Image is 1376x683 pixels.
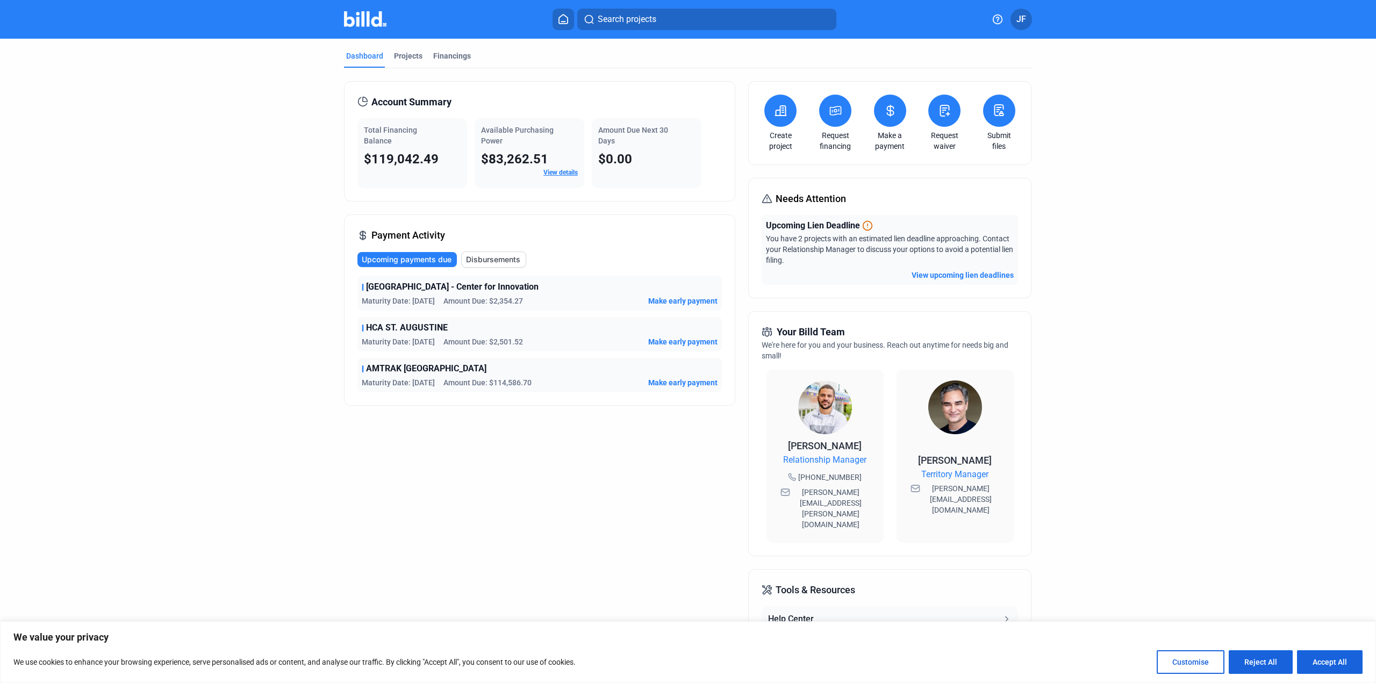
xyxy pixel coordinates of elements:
span: Relationship Manager [783,454,866,466]
span: [PERSON_NAME][EMAIL_ADDRESS][PERSON_NAME][DOMAIN_NAME] [792,487,870,530]
span: Amount Due: $2,501.52 [443,336,523,347]
span: Amount Due: $114,586.70 [443,377,532,388]
button: JF [1010,9,1032,30]
span: [PHONE_NUMBER] [798,472,862,483]
span: $0.00 [598,152,632,167]
a: Request financing [816,130,854,152]
button: Reject All [1229,650,1293,674]
p: We value your privacy [13,631,1363,644]
span: We're here for you and your business. Reach out anytime for needs big and small! [762,341,1008,360]
div: Projects [394,51,422,61]
span: [PERSON_NAME][EMAIL_ADDRESS][DOMAIN_NAME] [922,483,1000,515]
span: Amount Due Next 30 Days [598,126,668,145]
span: Territory Manager [921,468,988,481]
span: Maturity Date: [DATE] [362,296,435,306]
img: Territory Manager [928,380,982,434]
span: Total Financing Balance [364,126,417,145]
button: Make early payment [648,296,718,306]
a: Request waiver [926,130,963,152]
span: Amount Due: $2,354.27 [443,296,523,306]
button: Search projects [577,9,836,30]
button: View upcoming lien deadlines [912,270,1014,281]
span: $119,042.49 [364,152,439,167]
div: Dashboard [346,51,383,61]
span: Upcoming payments due [362,254,451,265]
button: Make early payment [648,336,718,347]
button: Disbursements [461,251,526,268]
span: You have 2 projects with an estimated lien deadline approaching. Contact your Relationship Manage... [766,234,1013,264]
button: Upcoming payments due [357,252,457,267]
span: Your Billd Team [777,325,845,340]
button: Make early payment [648,377,718,388]
span: Upcoming Lien Deadline [766,219,860,232]
span: Maturity Date: [DATE] [362,336,435,347]
span: Payment Activity [371,228,445,243]
button: Accept All [1297,650,1363,674]
span: [PERSON_NAME] [918,455,992,466]
span: Needs Attention [776,191,846,206]
span: Tools & Resources [776,583,855,598]
span: Search projects [598,13,656,26]
span: AMTRAK [GEOGRAPHIC_DATA] [366,362,486,375]
img: Relationship Manager [798,380,852,434]
a: Make a payment [871,130,909,152]
a: View details [543,169,578,176]
span: Available Purchasing Power [481,126,554,145]
button: Help Center [762,606,1017,632]
span: Disbursements [466,254,520,265]
span: Maturity Date: [DATE] [362,377,435,388]
p: We use cookies to enhance your browsing experience, serve personalised ads or content, and analys... [13,656,576,668]
span: Account Summary [371,95,451,110]
span: $83,262.51 [481,152,548,167]
div: Help Center [768,613,814,626]
span: JF [1016,13,1026,26]
a: Create project [762,130,799,152]
span: [GEOGRAPHIC_DATA] - Center for Innovation [366,281,539,293]
span: [PERSON_NAME] [788,440,862,451]
img: Billd Company Logo [344,11,386,27]
button: Customise [1157,650,1224,674]
span: HCA ST. AUGUSTINE [366,321,448,334]
div: Financings [433,51,471,61]
a: Submit files [980,130,1018,152]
